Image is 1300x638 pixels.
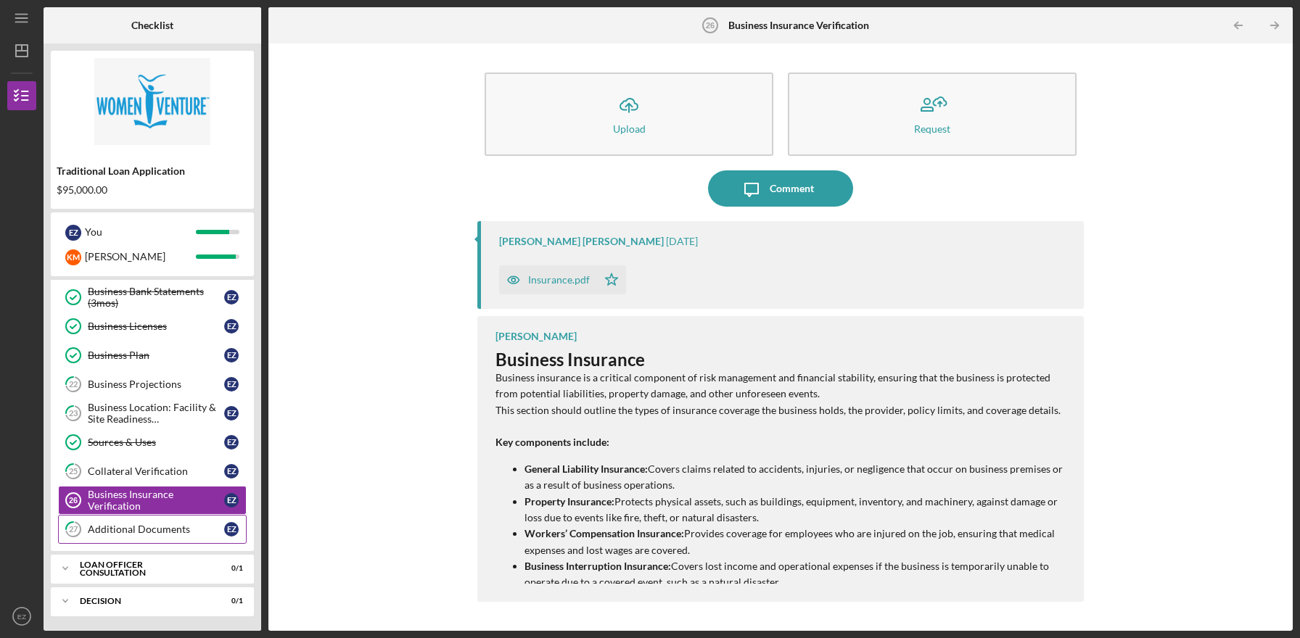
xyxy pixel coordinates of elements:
div: $95,000.00 [57,184,248,196]
b: Business Insurance Verification [728,20,869,31]
p: Provides coverage for employees who are injured on the job, ensuring that medical expenses and lo... [524,526,1069,558]
p: Covers lost income and operational expenses if the business is temporarily unable to operate due ... [524,558,1069,591]
div: E Z [224,290,239,304]
a: 26Business Insurance VerificationEZ [58,486,247,515]
div: [PERSON_NAME] [85,244,196,269]
div: E Z [224,435,239,449]
div: E Z [224,493,239,507]
b: Checklist [131,20,173,31]
a: Business LicensesEZ [58,312,247,341]
div: Decision [80,597,207,605]
a: 23Business Location: Facility & Site Readiness DocumentationEZ [58,399,247,428]
a: Business Bank Statements (3mos)EZ [58,283,247,312]
div: Business Projections [88,378,224,390]
a: 22Business ProjectionsEZ [58,370,247,399]
tspan: 27 [69,525,78,534]
p: Covers claims related to accidents, injuries, or negligence that occur on business premises or as... [524,461,1069,494]
div: Additional Documents [88,523,224,535]
tspan: 26 [69,496,78,505]
a: 25Collateral VerificationEZ [58,457,247,486]
img: Product logo [51,58,254,145]
time: 2025-07-11 14:53 [666,236,698,247]
div: Business Plan [88,349,224,361]
a: Sources & UsesEZ [58,428,247,457]
div: Insurance.pdf [528,274,590,286]
div: Upload [613,123,646,134]
div: E Z [224,377,239,391]
div: Business Insurance Verification [88,489,224,512]
div: Traditional Loan Application [57,165,248,177]
tspan: 25 [69,467,78,476]
div: E Z [65,225,81,241]
strong: Business Interruption Insurance: [524,560,671,572]
strong: Workers’ Compensation Insurance: [524,527,684,539]
div: E Z [224,406,239,420]
div: K M [65,249,81,265]
tspan: 23 [69,409,78,418]
div: E Z [224,522,239,536]
tspan: 26 [706,21,715,30]
tspan: 22 [69,380,78,389]
strong: Key components include: [495,436,609,448]
p: Business insurance is a critical component of risk management and financial stability, ensuring t... [495,370,1069,402]
button: Insurance.pdf [499,265,626,294]
div: Sources & Uses [88,436,224,448]
button: EZ [7,602,36,631]
div: [PERSON_NAME] [PERSON_NAME] [499,236,664,247]
div: E Z [224,464,239,478]
button: Request [788,72,1077,156]
p: Protects physical assets, such as buildings, equipment, inventory, and machinery, against damage ... [524,494,1069,526]
div: Request [914,123,950,134]
div: E Z [224,348,239,362]
div: You [85,220,196,244]
div: 0 / 1 [217,564,243,573]
div: Loan Officer Consultation [80,560,207,577]
div: Collateral Verification [88,465,224,477]
div: 0 / 1 [217,597,243,605]
button: Upload [485,72,773,156]
strong: Property Insurance: [524,495,614,507]
a: 27Additional DocumentsEZ [58,515,247,544]
p: This section should outline the types of insurance coverage the business holds, the provider, pol... [495,402,1069,418]
div: Business Location: Facility & Site Readiness Documentation [88,402,224,425]
button: Comment [708,170,853,207]
div: [PERSON_NAME] [495,331,577,342]
div: Business Bank Statements (3mos) [88,286,224,309]
strong: Business Insurance [495,349,645,370]
div: Comment [770,170,814,207]
text: EZ [17,613,26,621]
a: Business PlanEZ [58,341,247,370]
div: Business Licenses [88,320,224,332]
strong: General Liability Insurance: [524,463,648,475]
div: E Z [224,319,239,333]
